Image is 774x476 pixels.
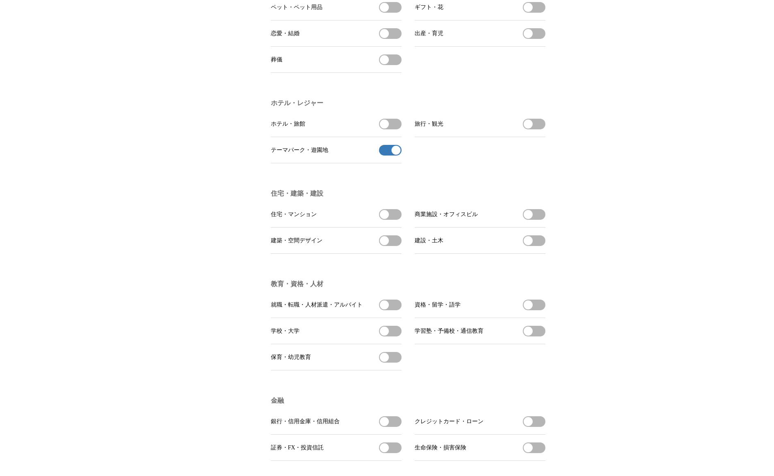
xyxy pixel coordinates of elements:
span: 建築・空間デザイン [271,237,322,244]
span: 就職・転職・人材派遣・アルバイト [271,301,363,309]
span: ペット・ペット用品 [271,4,322,11]
span: ギフト・花 [415,4,443,11]
span: 恋愛・結婚 [271,30,300,37]
h3: 住宅・建築・建設 [271,189,545,198]
span: テーマパーク・遊園地 [271,147,328,154]
span: 建設・土木 [415,237,443,244]
span: 旅行・観光 [415,120,443,128]
span: 学校・大学 [271,327,300,335]
span: 学習塾・予備校・通信教育 [415,327,483,335]
span: 保育・幼児教育 [271,354,311,361]
span: 葬儀 [271,56,282,63]
span: 生命保険・損害保険 [415,444,466,451]
span: 銀行・信用金庫・信用組合 [271,418,340,425]
span: 証券・FX・投資信託 [271,444,324,451]
span: 資格・留学・語学 [415,301,461,309]
span: クレジットカード・ローン [415,418,483,425]
span: ホテル・旅館 [271,120,305,128]
span: 住宅・マンション [271,211,317,218]
h3: 教育・資格・人材 [271,280,545,289]
span: 商業施設・オフィスビル [415,211,478,218]
span: 出産・育児 [415,30,443,37]
h3: 金融 [271,397,545,405]
h3: ホテル・レジャー [271,99,545,108]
